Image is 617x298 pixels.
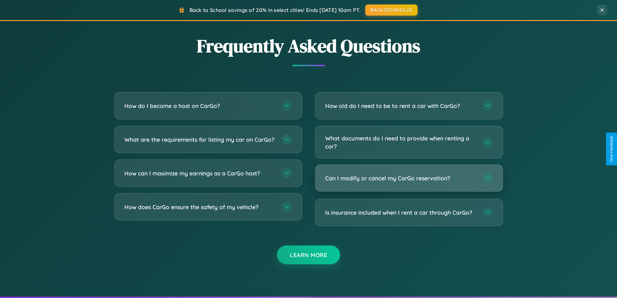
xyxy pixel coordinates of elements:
h3: How does CarGo ensure the safety of my vehicle? [124,203,275,211]
h3: How old do I need to be to rent a car with CarGo? [325,102,476,110]
div: Give Feedback [609,136,614,162]
button: Learn More [277,245,340,264]
span: Back to School savings of 20% in select cities! Ends [DATE] 10am PT. [189,7,360,13]
h3: How can I maximize my earnings as a CarGo host? [124,169,275,177]
button: BACK2SCHOOL20 [365,5,417,16]
h3: What are the requirements for listing my car on CarGo? [124,136,275,144]
h3: How do I become a host on CarGo? [124,102,275,110]
h2: Frequently Asked Questions [114,33,503,58]
h3: Is insurance included when I rent a car through CarGo? [325,209,476,217]
h3: Can I modify or cancel my CarGo reservation? [325,174,476,182]
h3: What documents do I need to provide when renting a car? [325,134,476,150]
